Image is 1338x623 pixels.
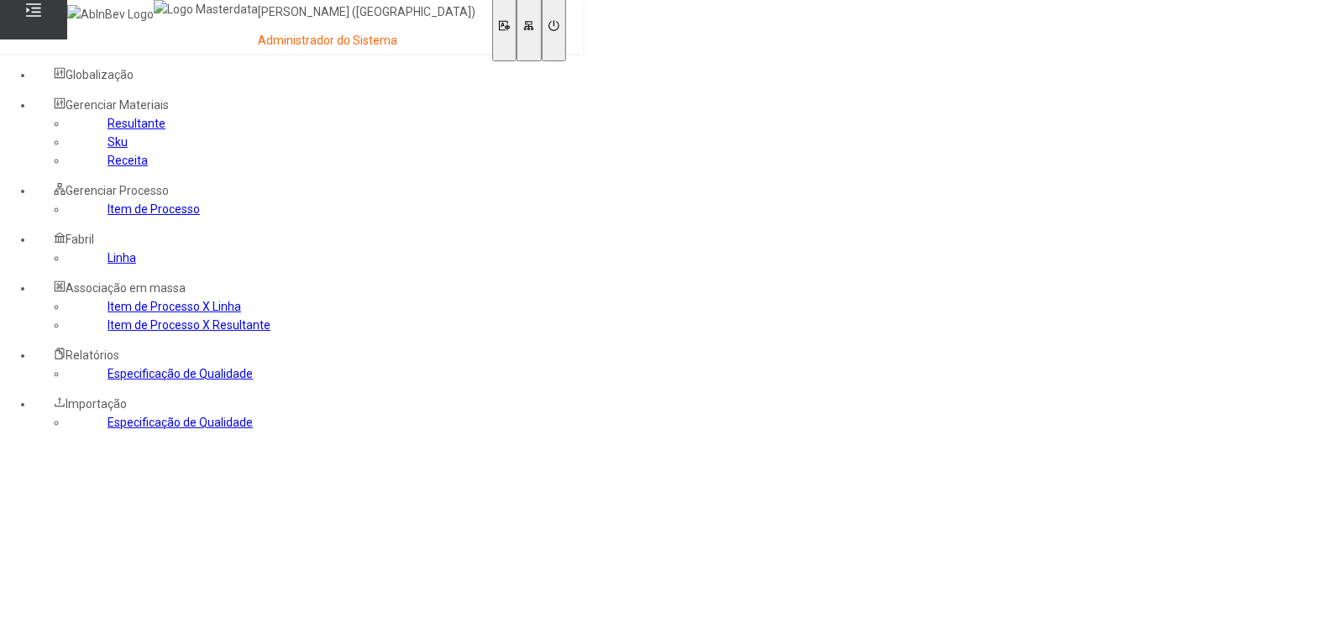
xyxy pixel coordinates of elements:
[108,135,128,149] a: Sku
[66,281,186,295] span: Associação em massa
[66,68,134,81] span: Globalização
[108,367,253,380] a: Especificação de Qualidade
[108,251,136,264] a: Linha
[66,184,169,197] span: Gerenciar Processo
[66,98,169,112] span: Gerenciar Materiais
[258,33,475,50] p: Administrador do Sistema
[66,348,119,362] span: Relatórios
[108,318,270,332] a: Item de Processo X Resultante
[108,416,253,429] a: Especificação de Qualidade
[108,154,148,167] a: Receita
[108,117,165,130] a: Resultante
[108,300,241,313] a: Item de Processo X Linha
[66,233,94,246] span: Fabril
[108,202,200,216] a: Item de Processo
[258,4,475,21] p: [PERSON_NAME] ([GEOGRAPHIC_DATA])
[66,397,127,411] span: Importação
[67,5,154,24] img: AbInBev Logo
